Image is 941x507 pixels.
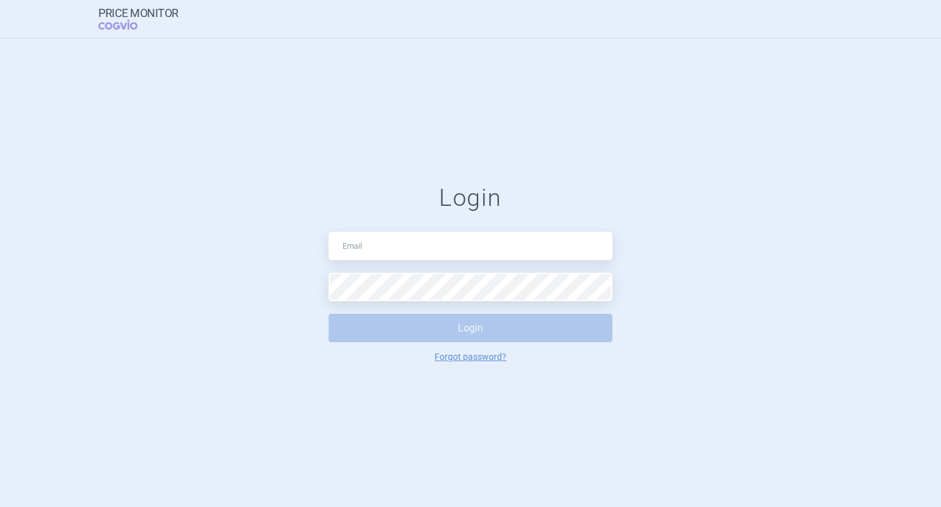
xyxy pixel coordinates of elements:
input: Email [329,232,612,260]
span: COGVIO [98,20,155,30]
button: Login [329,314,612,342]
a: Forgot password? [435,352,506,361]
h1: Login [329,184,612,213]
a: Price MonitorCOGVIO [98,7,178,31]
strong: Price Monitor [98,7,178,20]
